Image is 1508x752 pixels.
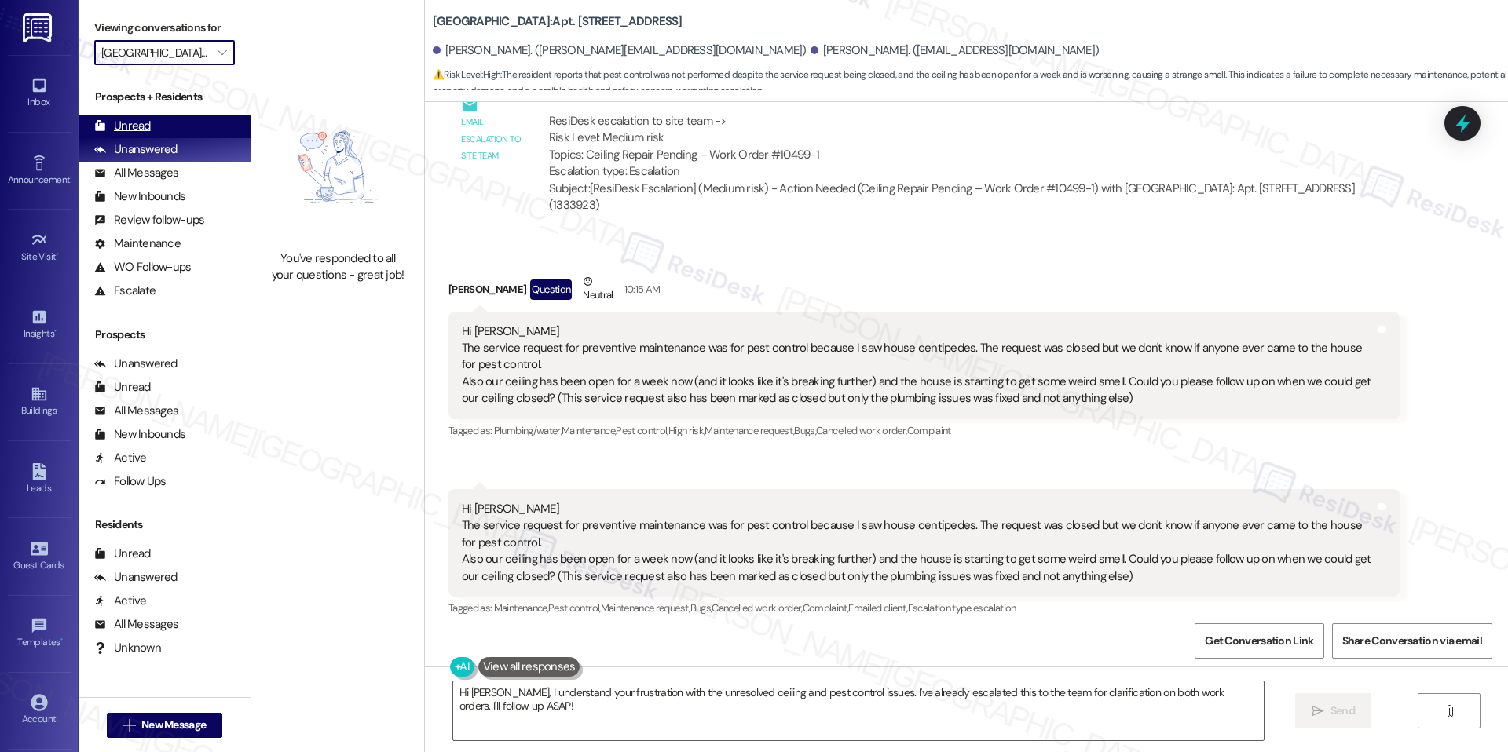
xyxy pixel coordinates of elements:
[907,424,951,437] span: Complaint
[8,381,71,423] a: Buildings
[1342,633,1482,649] span: Share Conversation via email
[705,424,794,437] span: Maintenance request ,
[94,165,178,181] div: All Messages
[269,250,407,284] div: You've responded to all your questions - great job!
[94,212,204,228] div: Review follow-ups
[8,458,71,501] a: Leads
[94,235,181,252] div: Maintenance
[1205,633,1313,649] span: Get Conversation Link
[1330,703,1355,719] span: Send
[494,424,562,437] span: Plumbing/water ,
[141,717,206,733] span: New Message
[1312,705,1323,717] i: 
[549,113,1386,181] div: ResiDesk escalation to site team -> Risk Level: Medium risk Topics: Ceiling Repair Pending – Work...
[448,597,1400,619] div: Tagged as:
[94,141,178,158] div: Unanswered
[690,601,712,615] span: Bugs ,
[712,601,802,615] span: Cancelled work order ,
[101,40,210,65] input: All communities
[94,188,185,205] div: New Inbounds
[94,426,185,443] div: New Inbounds
[1444,705,1455,717] i: 
[8,689,71,732] a: Account
[848,601,907,615] span: Emailed client ,
[8,227,71,269] a: Site Visit •
[562,424,616,437] span: Maintenance ,
[94,546,151,562] div: Unread
[94,593,147,609] div: Active
[94,379,151,396] div: Unread
[57,249,59,260] span: •
[433,42,807,59] div: [PERSON_NAME]. ([PERSON_NAME][EMAIL_ADDRESS][DOMAIN_NAME])
[8,535,71,578] a: Guest Cards
[94,473,167,490] div: Follow Ups
[107,713,223,738] button: New Message
[448,419,1400,442] div: Tagged as:
[79,327,251,343] div: Prospects
[79,517,251,533] div: Residents
[8,72,71,115] a: Inbox
[794,424,816,437] span: Bugs ,
[601,601,690,615] span: Maintenance request ,
[94,16,235,40] label: Viewing conversations for
[816,424,906,437] span: Cancelled work order ,
[94,118,151,134] div: Unread
[448,273,1400,312] div: [PERSON_NAME]
[94,356,178,372] div: Unanswered
[218,46,226,59] i: 
[908,601,1016,615] span: Escalation type escalation
[580,273,616,306] div: Neutral
[8,304,71,346] a: Insights •
[803,601,849,615] span: Complaint ,
[94,616,178,633] div: All Messages
[616,424,668,437] span: Pest control ,
[433,67,1508,100] span: : The resident reports that pest control was not performed despite the service request being clos...
[8,612,71,655] a: Templates •
[433,68,500,81] strong: ⚠️ Risk Level: High
[461,114,522,164] div: Email escalation to site team
[269,92,407,243] img: empty-state
[94,259,191,276] div: WO Follow-ups
[94,283,156,299] div: Escalate
[453,681,1264,740] textarea: Hi [PERSON_NAME], I understand your frustration with the unresolved ceiling and pest control issu...
[462,323,1374,407] div: Hi [PERSON_NAME] The service request for preventive maintenance was for pest control because I sa...
[70,172,72,183] span: •
[433,13,683,30] b: [GEOGRAPHIC_DATA]: Apt. [STREET_ADDRESS]
[1295,693,1371,728] button: Send
[123,719,135,732] i: 
[94,569,178,586] div: Unanswered
[668,424,705,437] span: High risk ,
[60,634,63,645] span: •
[1195,623,1323,659] button: Get Conversation Link
[494,601,548,615] span: Maintenance ,
[54,326,57,337] span: •
[94,450,147,466] div: Active
[79,89,251,105] div: Prospects + Residents
[462,501,1374,585] div: Hi [PERSON_NAME] The service request for preventive maintenance was for pest control because I sa...
[548,601,601,615] span: Pest control ,
[23,13,55,42] img: ResiDesk Logo
[549,181,1386,214] div: Subject: [ResiDesk Escalation] (Medium risk) - Action Needed (Ceiling Repair Pending – Work Order...
[811,42,1100,59] div: [PERSON_NAME]. ([EMAIL_ADDRESS][DOMAIN_NAME])
[530,279,572,299] div: Question
[620,281,661,298] div: 10:15 AM
[1332,623,1492,659] button: Share Conversation via email
[94,640,161,656] div: Unknown
[94,403,178,419] div: All Messages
